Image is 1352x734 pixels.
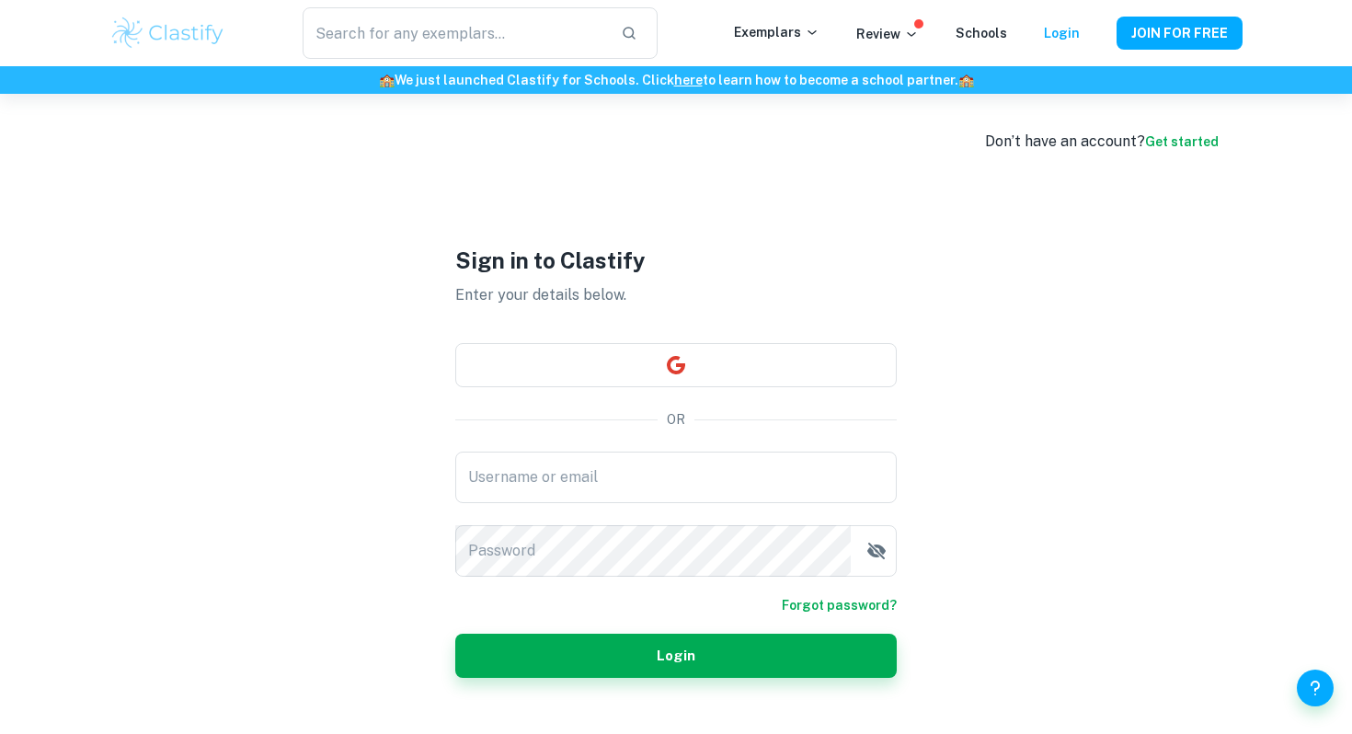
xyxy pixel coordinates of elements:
a: Get started [1145,134,1219,149]
a: Login [1044,26,1080,40]
a: here [674,73,703,87]
button: Help and Feedback [1297,670,1334,706]
img: Clastify logo [109,15,226,52]
span: 🏫 [958,73,974,87]
span: 🏫 [379,73,395,87]
button: JOIN FOR FREE [1117,17,1243,50]
p: Enter your details below. [455,284,897,306]
a: Schools [956,26,1007,40]
button: Login [455,634,897,678]
a: Forgot password? [782,595,897,615]
p: OR [667,409,685,430]
h6: We just launched Clastify for Schools. Click to learn how to become a school partner. [4,70,1348,90]
p: Exemplars [734,22,819,42]
input: Search for any exemplars... [303,7,606,59]
p: Review [856,24,919,44]
div: Don’t have an account? [985,131,1219,153]
h1: Sign in to Clastify [455,244,897,277]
